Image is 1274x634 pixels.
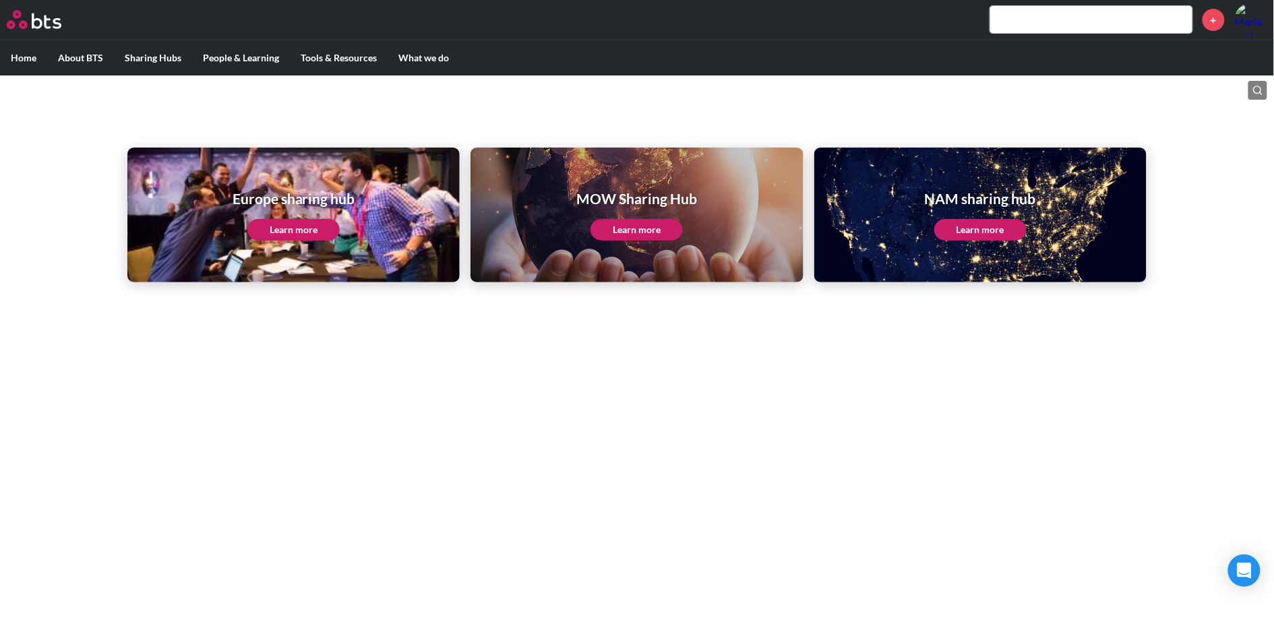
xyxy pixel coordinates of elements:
[1235,3,1267,36] a: Profile
[388,40,460,75] label: What we do
[247,219,340,241] a: Learn more
[233,189,355,208] h1: Europe sharing hub
[576,189,697,208] h1: MOW Sharing Hub
[192,40,290,75] label: People & Learning
[1203,9,1225,31] a: +
[925,189,1036,208] h1: NAM sharing hub
[7,10,86,29] a: Go home
[934,219,1027,241] a: Learn more
[590,219,683,241] a: Learn more
[114,40,192,75] label: Sharing Hubs
[47,40,114,75] label: About BTS
[1235,3,1267,36] img: Maria Tablado
[290,40,388,75] label: Tools & Resources
[1228,554,1261,587] div: Open Intercom Messenger
[7,10,61,29] img: BTS Logo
